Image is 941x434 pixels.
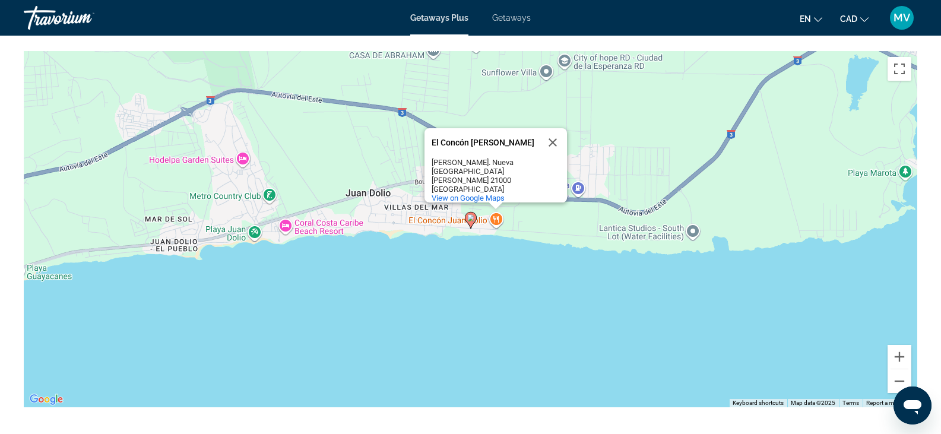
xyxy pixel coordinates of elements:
button: Keyboard shortcuts [733,399,784,407]
button: Zoom in [888,345,911,369]
div: [GEOGRAPHIC_DATA] [432,185,538,194]
div: El Concón [PERSON_NAME] [432,138,538,147]
span: CAD [840,14,857,24]
button: Zoom out [888,369,911,393]
div: [PERSON_NAME]. Nueva [432,158,538,167]
a: Getaways [492,13,531,23]
a: View on Google Maps [432,194,505,202]
a: Travorium [24,2,142,33]
span: Map data ©2025 [791,400,835,406]
div: [GEOGRAPHIC_DATA][PERSON_NAME] 21000 [432,167,538,185]
button: Toggle fullscreen view [888,57,911,81]
span: en [800,14,811,24]
img: Google [27,392,66,407]
iframe: Button to launch messaging window [894,387,932,425]
button: User Menu [886,5,917,30]
button: Close [538,128,567,157]
div: El Concón Juan Dolio [424,128,567,202]
a: Report a map error [866,400,914,406]
a: Getaways Plus [410,13,468,23]
span: MV [894,12,910,24]
button: Change language [800,10,822,27]
a: Terms (opens in new tab) [842,400,859,406]
button: Change currency [840,10,869,27]
a: Open this area in Google Maps (opens a new window) [27,392,66,407]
